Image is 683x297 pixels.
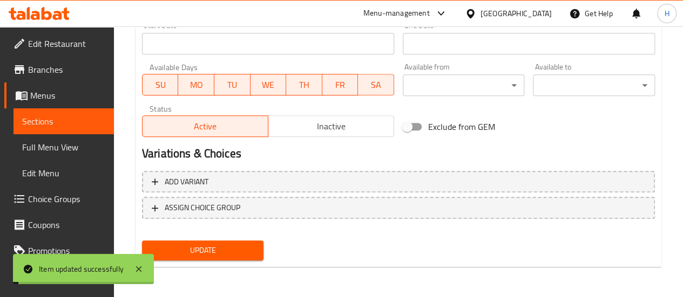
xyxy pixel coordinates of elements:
button: TH [286,74,322,95]
span: Full Menu View [22,141,105,154]
span: MO [182,77,210,93]
button: MO [178,74,214,95]
span: H [664,8,669,19]
span: Menus [30,89,105,102]
div: Menu-management [363,7,430,20]
span: SU [147,77,174,93]
span: Add variant [165,175,208,189]
span: TH [290,77,318,93]
button: Update [142,240,264,260]
span: Edit Menu [22,167,105,179]
a: Choice Groups [4,186,114,212]
span: Inactive [273,119,390,134]
a: Coupons [4,212,114,238]
span: Branches [28,63,105,76]
button: SA [358,74,394,95]
a: Promotions [4,238,114,264]
a: Edit Menu [13,160,114,186]
span: Edit Restaurant [28,37,105,50]
span: Promotions [28,244,105,257]
span: Exclude from GEM [428,120,495,133]
button: SU [142,74,178,95]
span: FR [327,77,354,93]
span: Sections [22,115,105,128]
div: Item updated successfully [39,263,124,275]
span: WE [255,77,282,93]
span: SA [362,77,390,93]
div: ​ [533,74,655,96]
button: Inactive [268,115,394,137]
span: Coupons [28,218,105,231]
a: Branches [4,57,114,82]
button: ASSIGN CHOICE GROUP [142,197,655,219]
button: Add variant [142,171,655,193]
span: Choice Groups [28,192,105,205]
span: TU [219,77,246,93]
a: Full Menu View [13,134,114,160]
button: WE [251,74,287,95]
div: [GEOGRAPHIC_DATA] [481,8,552,19]
button: TU [214,74,251,95]
div: ​ [403,74,525,96]
button: FR [322,74,359,95]
a: Menus [4,82,114,108]
a: Sections [13,108,114,134]
span: ASSIGN CHOICE GROUP [165,201,240,215]
span: Active [147,119,264,134]
span: Update [151,244,255,257]
button: Active [142,115,268,137]
h2: Variations & Choices [142,146,655,162]
a: Edit Restaurant [4,31,114,57]
a: Menu disclaimer [4,264,114,289]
